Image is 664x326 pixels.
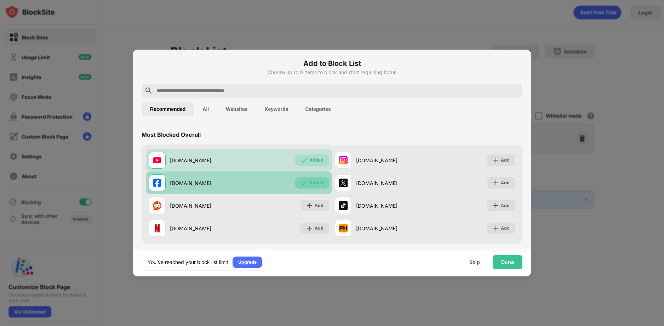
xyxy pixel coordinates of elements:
img: favicons [339,201,348,210]
div: [DOMAIN_NAME] [170,157,239,164]
div: You’ve reached your block list limit [148,259,228,266]
div: Add [501,202,510,209]
div: Add [315,225,324,232]
div: Upgrade [238,259,257,266]
div: Skip [469,259,480,265]
img: favicons [339,179,348,187]
div: Add [315,202,324,209]
div: Add [501,225,510,232]
div: Added [309,179,324,186]
img: favicons [153,224,161,232]
div: [DOMAIN_NAME] [356,157,425,164]
img: favicons [153,156,161,164]
div: [DOMAIN_NAME] [170,179,239,187]
button: Categories [297,102,339,116]
img: favicons [339,156,348,164]
div: Most Blocked Overall [142,131,201,138]
button: Websites [217,102,256,116]
img: favicons [153,201,161,210]
button: All [194,102,217,116]
img: favicons [339,224,348,232]
div: Added [309,157,324,164]
img: search.svg [144,86,153,95]
button: Recommended [142,102,194,116]
div: [DOMAIN_NAME] [356,202,425,209]
div: [DOMAIN_NAME] [170,225,239,232]
div: Choose up to 0 items to block and start regaining focus [142,69,522,75]
button: Keywords [256,102,297,116]
div: [DOMAIN_NAME] [170,202,239,209]
h6: Add to Block List [142,58,522,69]
div: [DOMAIN_NAME] [356,225,425,232]
div: Add [501,179,510,186]
div: Add [501,157,510,164]
div: Done [501,259,514,265]
div: [DOMAIN_NAME] [356,179,425,187]
img: favicons [153,179,161,187]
